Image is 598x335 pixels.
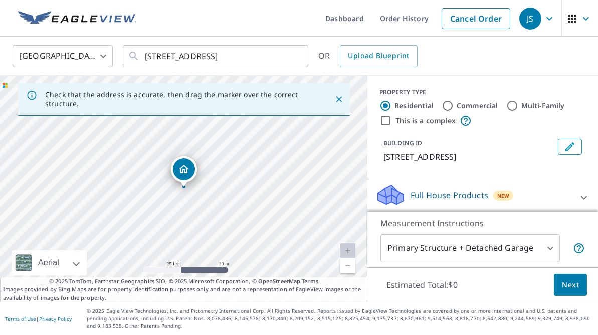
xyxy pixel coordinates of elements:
[348,50,409,62] span: Upload Blueprint
[39,315,72,322] a: Privacy Policy
[340,258,355,273] a: Current Level 20, Zoom Out
[411,189,488,201] p: Full House Products
[497,192,510,200] span: New
[145,42,288,70] input: Search by address or latitude-longitude
[12,250,87,275] div: Aerial
[87,307,593,330] p: © 2025 Eagle View Technologies, Inc. and Pictometry International Corp. All Rights Reserved. Repo...
[442,8,510,29] a: Cancel Order
[554,274,587,296] button: Next
[457,101,498,111] label: Commercial
[573,242,585,254] span: Your report will include the primary structure and a detached garage if one exists.
[340,45,417,67] a: Upload Blueprint
[521,101,565,111] label: Multi-Family
[318,45,418,67] div: OR
[558,139,582,155] button: Edit building 1
[18,11,136,26] img: EV Logo
[258,277,300,285] a: OpenStreetMap
[562,279,579,291] span: Next
[375,183,590,212] div: Full House ProductsNew
[383,139,422,147] p: BUILDING ID
[171,156,197,187] div: Dropped pin, building 1, Residential property, 2216 19th Ave NE Minneapolis, MN 55418
[379,88,586,97] div: PROPERTY TYPE
[5,315,36,322] a: Terms of Use
[395,116,456,126] label: This is a complex
[394,101,434,111] label: Residential
[380,217,585,229] p: Measurement Instructions
[383,151,554,163] p: [STREET_ADDRESS]
[302,277,318,285] a: Terms
[5,316,72,322] p: |
[49,277,318,286] span: © 2025 TomTom, Earthstar Geographics SIO, © 2025 Microsoft Corporation, ©
[332,93,345,106] button: Close
[340,243,355,258] a: Current Level 20, Zoom In Disabled
[378,274,466,296] p: Estimated Total: $0
[45,90,316,108] p: Check that the address is accurate, then drag the marker over the correct structure.
[519,8,541,30] div: JS
[13,42,113,70] div: [GEOGRAPHIC_DATA]
[35,250,62,275] div: Aerial
[380,234,560,262] div: Primary Structure + Detached Garage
